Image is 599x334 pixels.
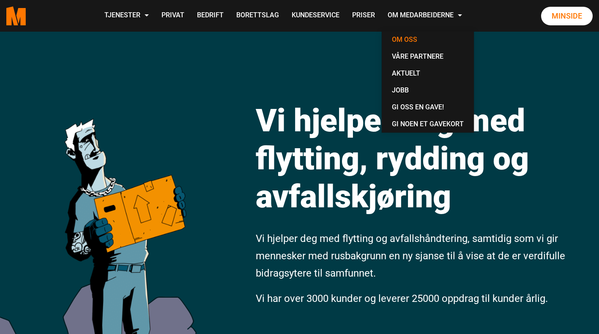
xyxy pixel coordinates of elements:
a: Minside [541,7,593,25]
a: Gi noen et gavekort [385,116,470,133]
span: Vi har over 3000 kunder og leverer 25000 oppdrag til kunder årlig. [256,293,548,304]
a: Privat [155,1,191,31]
span: Vi hjelper deg med flytting og avfallshåndtering, samtidig som vi gir mennesker med rusbakgrunn e... [256,233,565,279]
a: Kundeservice [285,1,346,31]
a: Jobb [385,82,470,99]
a: Om oss [385,31,470,48]
a: Om Medarbeiderne [381,1,468,31]
a: Våre partnere [385,48,470,65]
a: Bedrift [191,1,230,31]
a: Borettslag [230,1,285,31]
a: Gi oss en gave! [385,99,470,116]
a: Aktuelt [385,65,470,82]
h1: Vi hjelper deg med flytting, rydding og avfallskjøring [256,101,593,215]
a: Priser [346,1,381,31]
a: Tjenester [98,1,155,31]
